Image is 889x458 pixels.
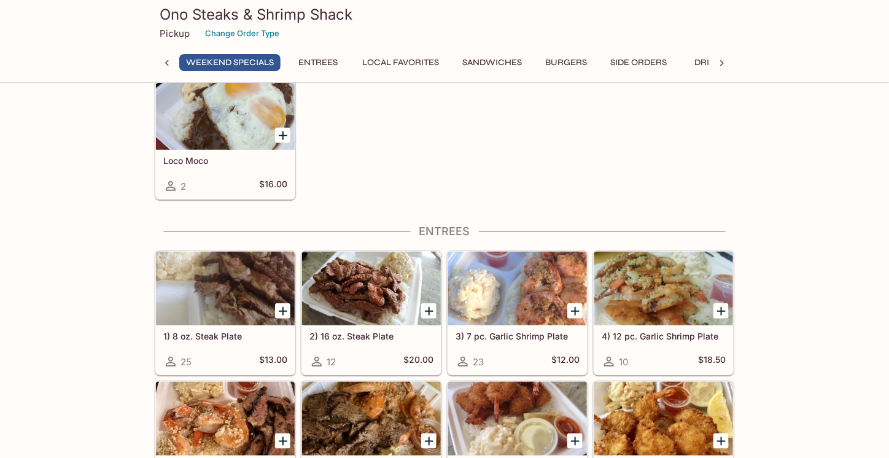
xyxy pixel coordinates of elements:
div: 2) 16 oz. Steak Plate [302,252,441,325]
button: Add 6) 7 pc. Garlic Shrimp & CHOICE OF 8 oz. Steak OR Teriyaki Chicken [421,433,437,449]
button: Local Favorites [355,54,446,71]
button: Add 4) 12 pc. Garlic Shrimp Plate [713,303,729,319]
span: 10 [619,356,628,368]
button: Change Order Type [200,24,285,43]
button: Entrees [290,54,346,71]
h5: 3) 7 pc. Garlic Shrimp Plate [456,331,580,341]
a: 4) 12 pc. Garlic Shrimp Plate10$18.50 [594,251,734,375]
h5: $20.00 [403,354,433,369]
h3: Ono Steaks & Shrimp Shack [160,5,729,24]
a: Loco Moco2$16.00 [155,76,295,200]
a: 3) 7 pc. Garlic Shrimp Plate23$12.00 [448,251,588,375]
h5: $13.00 [259,354,287,369]
div: 8) 12 pc. Coconut Shrimp (Deep Fried) Plate [594,382,733,456]
button: Side Orders [604,54,674,71]
h5: 2) 16 oz. Steak Plate [309,331,433,341]
span: 12 [327,356,336,368]
span: 2 [181,180,186,192]
a: 1) 8 oz. Steak Plate25$13.00 [155,251,295,375]
p: Pickup [160,28,190,39]
div: Loco Moco [156,76,295,150]
h5: $16.00 [259,179,287,193]
div: 6) 7 pc. Garlic Shrimp & CHOICE OF 8 oz. Steak OR Teriyaki Chicken [302,382,441,456]
button: Sandwiches [456,54,529,71]
div: 7) 7 pc. Coconut Shrimp (Deep Fried) Plate [448,382,587,456]
button: Weekend Specials [179,54,281,71]
h5: Loco Moco [163,155,287,166]
span: 23 [473,356,484,368]
button: Add Loco Moco [275,128,290,143]
button: Add 7) 7 pc. Coconut Shrimp (Deep Fried) Plate [567,433,583,449]
button: Add 1) 8 oz. Steak Plate [275,303,290,319]
h5: $12.00 [551,354,580,369]
button: Add 8) 12 pc. Coconut Shrimp (Deep Fried) Plate [713,433,729,449]
h5: $18.50 [698,354,726,369]
button: Add 2) 16 oz. Steak Plate [421,303,437,319]
button: Burgers [538,54,594,71]
h5: 1) 8 oz. Steak Plate [163,331,287,341]
div: 4) 12 pc. Garlic Shrimp Plate [594,252,733,325]
span: 25 [181,356,192,368]
h5: 4) 12 pc. Garlic Shrimp Plate [602,331,726,341]
div: 5) 4 pc. Garlic Shrimp & 4 oz. Steak [156,382,295,456]
button: Add 3) 7 pc. Garlic Shrimp Plate [567,303,583,319]
h4: Entrees [155,225,734,238]
button: Add 5) 4 pc. Garlic Shrimp & 4 oz. Steak [275,433,290,449]
div: 3) 7 pc. Garlic Shrimp Plate [448,252,587,325]
a: 2) 16 oz. Steak Plate12$20.00 [301,251,441,375]
button: Drinks [683,54,739,71]
div: 1) 8 oz. Steak Plate [156,252,295,325]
